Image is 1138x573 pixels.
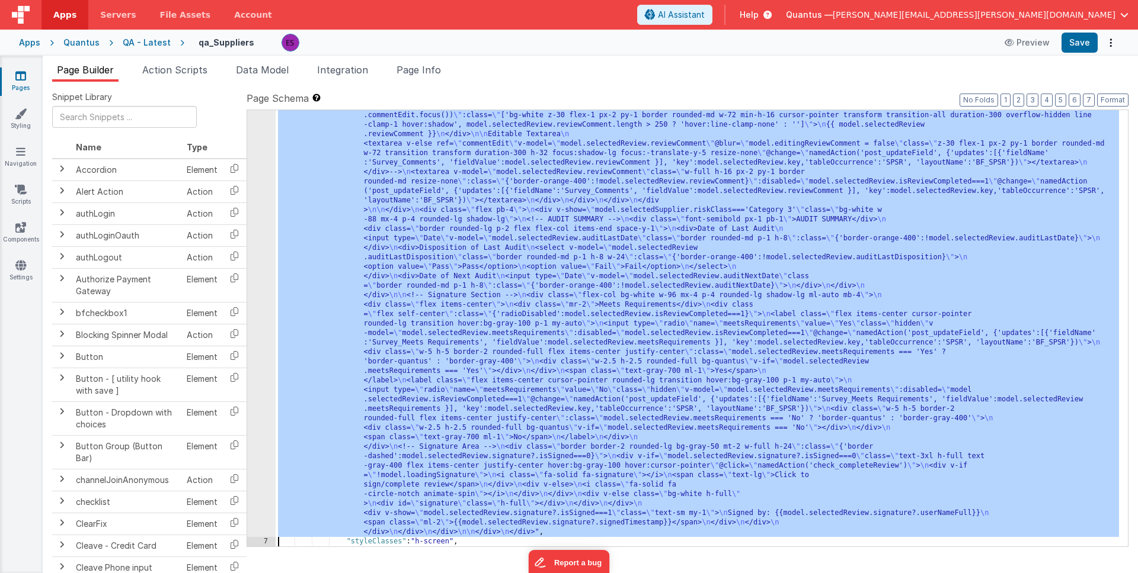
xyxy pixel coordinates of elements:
[182,346,222,368] td: Element
[182,535,222,556] td: Element
[182,491,222,513] td: Element
[71,181,182,202] td: Alert Action
[182,435,222,469] td: Element
[1000,94,1011,107] button: 1
[1069,94,1081,107] button: 6
[247,537,276,546] div: 7
[1055,94,1066,107] button: 5
[182,268,222,302] td: Element
[52,91,112,103] span: Snippet Library
[182,302,222,324] td: Element
[637,5,712,25] button: AI Assistant
[658,9,705,21] span: AI Assistant
[236,64,289,76] span: Data Model
[282,34,299,51] img: 2445f8d87038429357ee99e9bdfcd63a
[1102,34,1119,51] button: Options
[63,37,100,49] div: Quantus
[1062,33,1098,53] button: Save
[123,37,171,49] div: QA - Latest
[71,268,182,302] td: Authorize Payment Gateway
[1097,94,1129,107] button: Format
[182,181,222,202] td: Action
[833,9,1115,21] span: [PERSON_NAME][EMAIL_ADDRESS][PERSON_NAME][DOMAIN_NAME]
[53,9,76,21] span: Apps
[182,246,222,268] td: Action
[71,513,182,535] td: ClearFix
[786,9,833,21] span: Quantus —
[960,94,998,107] button: No Folds
[71,469,182,491] td: channelJoinAnonymous
[182,513,222,535] td: Element
[1083,94,1095,107] button: 7
[71,401,182,435] td: Button - Dropdown with choices
[740,9,759,21] span: Help
[199,38,254,47] h4: qa_Suppliers
[182,469,222,491] td: Action
[100,9,136,21] span: Servers
[71,302,182,324] td: bfcheckbox1
[786,9,1129,21] button: Quantus — [PERSON_NAME][EMAIL_ADDRESS][PERSON_NAME][DOMAIN_NAME]
[182,224,222,246] td: Action
[76,142,101,152] span: Name
[71,246,182,268] td: authLogout
[71,224,182,246] td: authLoginOauth
[71,435,182,469] td: Button Group (Button Bar)
[142,64,207,76] span: Action Scripts
[317,64,368,76] span: Integration
[1041,94,1053,107] button: 4
[182,401,222,435] td: Element
[397,64,441,76] span: Page Info
[182,159,222,181] td: Element
[71,491,182,513] td: checklist
[187,142,207,152] span: Type
[57,64,114,76] span: Page Builder
[71,324,182,346] td: Blocking Spinner Modal
[71,346,182,368] td: Button
[247,91,309,105] span: Page Schema
[182,324,222,346] td: Action
[19,37,40,49] div: Apps
[998,33,1057,52] button: Preview
[160,9,211,21] span: File Assets
[71,202,182,224] td: authLogin
[71,535,182,556] td: Cleave - Credit Card
[182,202,222,224] td: Action
[182,368,222,401] td: Element
[52,106,197,128] input: Search Snippets ...
[71,159,182,181] td: Accordion
[71,368,182,401] td: Button - [ utility hook with save ]
[1027,94,1038,107] button: 3
[1013,94,1024,107] button: 2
